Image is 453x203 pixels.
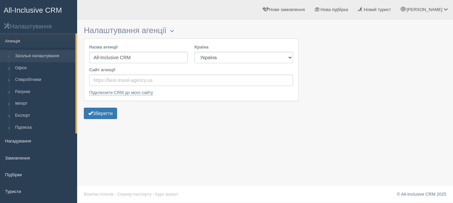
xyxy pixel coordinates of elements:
[194,44,293,50] label: Країна
[89,44,188,50] label: Назва агенції
[321,7,348,12] span: Нова підбірка
[12,62,75,74] a: Офіси
[153,192,154,197] span: ·
[406,7,442,12] span: [PERSON_NAME]
[89,75,293,86] input: https://best-travel-agency.ua
[12,110,75,122] a: Експорт
[117,192,152,197] a: Сканер паспорту
[84,192,114,197] a: Візитки готелів
[4,6,62,14] span: All-Inclusive CRM
[12,50,75,62] a: Загальні налаштування
[89,67,293,73] label: Сайт агенції
[12,74,75,86] a: Співробітники
[364,7,391,12] span: Новий турист
[84,108,117,119] button: Зберегти
[12,122,75,134] a: Підписка
[0,0,77,19] a: All-Inclusive CRM
[12,86,75,98] a: Рахунки
[397,192,446,197] a: © All-Inclusive CRM 2025
[115,192,116,197] span: ·
[12,98,75,110] a: Імпорт
[269,7,305,12] span: Нове замовлення
[89,90,153,95] a: Підключити CRM до мого сайту
[84,26,298,35] h3: Налаштування агенції
[155,192,178,197] a: Курс валют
